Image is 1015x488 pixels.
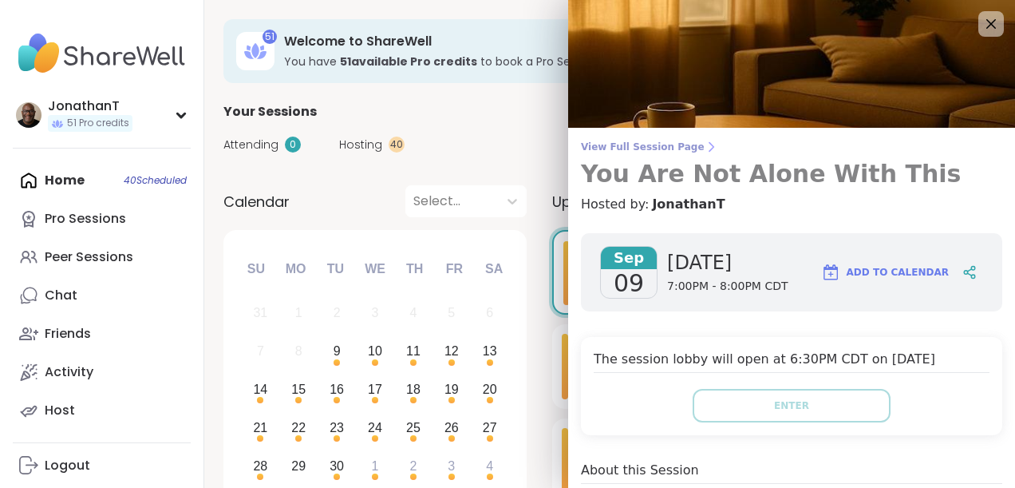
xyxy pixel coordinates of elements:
div: 1 [295,302,302,323]
img: JonathanT [16,102,41,128]
a: Activity [13,353,191,391]
span: 7:00PM - 8:00PM CDT [667,279,788,295]
div: 11 [406,340,421,362]
div: Choose Wednesday, October 1st, 2025 [358,449,393,483]
div: 6 [486,302,493,323]
a: View Full Session PageYou Are Not Alone With This [581,141,1002,188]
div: Not available Saturday, September 6th, 2025 [472,296,507,331]
div: 28 [253,455,267,477]
div: 51 [263,30,277,44]
div: Choose Monday, September 15th, 2025 [282,373,316,407]
div: 16 [330,379,344,400]
div: Choose Saturday, October 4th, 2025 [472,449,507,483]
div: 9 [334,340,341,362]
div: Choose Monday, September 29th, 2025 [282,449,316,483]
div: Choose Sunday, September 14th, 2025 [243,373,278,407]
div: Choose Tuesday, September 30th, 2025 [320,449,354,483]
div: 12 [444,340,459,362]
div: Pro Sessions [45,210,126,228]
div: Choose Tuesday, September 23rd, 2025 [320,411,354,445]
a: Logout [13,446,191,485]
a: JonathanT [652,195,725,214]
div: Mo [278,252,313,287]
div: Not available Tuesday, September 2nd, 2025 [320,296,354,331]
div: JonathanT [48,97,132,115]
div: Choose Tuesday, September 16th, 2025 [320,373,354,407]
div: 2 [334,302,341,323]
a: Pro Sessions [13,200,191,238]
button: Enter [693,389,891,423]
div: Not available Thursday, September 4th, 2025 [397,296,431,331]
div: Not available Sunday, September 7th, 2025 [243,335,278,369]
span: Calendar [223,191,290,212]
span: View Full Session Page [581,141,1002,153]
div: Activity [45,363,93,381]
span: 09 [614,269,644,298]
div: Choose Saturday, September 13th, 2025 [472,335,507,369]
div: 3 [372,302,379,323]
div: Chat [45,287,77,304]
div: Not available Monday, September 1st, 2025 [282,296,316,331]
div: 4 [409,302,417,323]
div: Not available Monday, September 8th, 2025 [282,335,316,369]
b: 51 available Pro credit s [340,54,477,69]
span: Enter [774,399,809,413]
div: Choose Friday, September 26th, 2025 [434,411,468,445]
span: 51 Pro credits [67,117,129,130]
h4: About this Session [581,461,699,480]
div: 1 [372,455,379,477]
div: 5 [448,302,455,323]
img: ShareWell Nav Logo [13,26,191,81]
div: 19 [444,379,459,400]
div: Not available Friday, September 5th, 2025 [434,296,468,331]
div: 31 [253,302,267,323]
div: 7 [257,340,264,362]
div: 15 [291,379,306,400]
div: 18 [406,379,421,400]
div: 24 [368,417,382,438]
span: Upcoming [552,191,626,212]
div: 10 [368,340,382,362]
div: 8 [295,340,302,362]
div: Choose Friday, September 12th, 2025 [434,335,468,369]
h3: Welcome to ShareWell [284,33,827,50]
div: Choose Tuesday, September 9th, 2025 [320,335,354,369]
div: Choose Wednesday, September 17th, 2025 [358,373,393,407]
div: 22 [291,417,306,438]
div: 26 [444,417,459,438]
div: 21 [253,417,267,438]
div: We [357,252,393,287]
button: Add to Calendar [814,253,956,292]
div: Choose Thursday, September 25th, 2025 [397,411,431,445]
div: Logout [45,457,90,474]
h4: Hosted by: [581,195,1002,214]
span: Hosting [339,137,382,153]
div: 3 [448,455,455,477]
div: Sa [476,252,511,287]
div: Peer Sessions [45,248,133,266]
div: Choose Wednesday, September 10th, 2025 [358,335,393,369]
span: Attending [223,137,278,153]
div: Choose Saturday, September 20th, 2025 [472,373,507,407]
div: Choose Monday, September 22nd, 2025 [282,411,316,445]
div: 13 [483,340,497,362]
h4: The session lobby will open at 6:30PM CDT on [DATE] [594,350,989,373]
img: ShareWell Logomark [821,263,840,282]
div: Choose Sunday, September 28th, 2025 [243,449,278,483]
a: Host [13,391,191,430]
div: 0 [285,137,301,153]
div: Not available Sunday, August 31st, 2025 [243,296,278,331]
div: Th [397,252,432,287]
div: Choose Friday, October 3rd, 2025 [434,449,468,483]
span: [DATE] [667,250,788,276]
div: 27 [483,417,497,438]
div: Choose Thursday, October 2nd, 2025 [397,449,431,483]
div: month 2025-09 [241,294,508,485]
span: Add to Calendar [847,265,949,280]
a: Peer Sessions [13,238,191,276]
div: Choose Friday, September 19th, 2025 [434,373,468,407]
div: Tu [318,252,353,287]
div: 29 [291,455,306,477]
div: Choose Thursday, September 11th, 2025 [397,335,431,369]
a: Friends [13,315,191,353]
